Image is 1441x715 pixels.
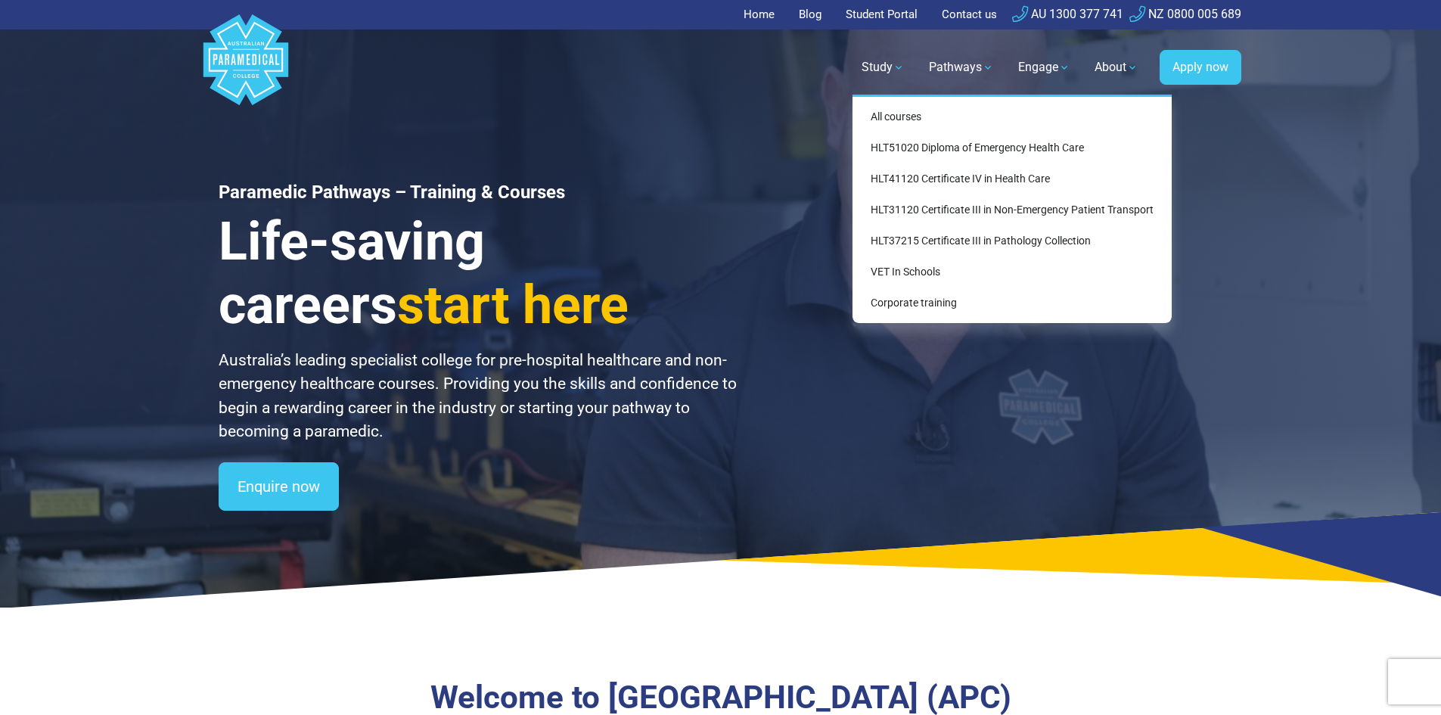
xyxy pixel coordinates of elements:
h1: Paramedic Pathways – Training & Courses [219,182,739,204]
div: Study [852,95,1172,323]
a: AU 1300 377 741 [1012,7,1123,21]
a: All courses [859,103,1166,131]
h3: Life-saving careers [219,210,739,337]
a: About [1085,46,1148,89]
a: HLT37215 Certificate III in Pathology Collection [859,227,1166,255]
a: Australian Paramedical College [200,30,291,106]
a: Enquire now [219,462,339,511]
a: Apply now [1160,50,1241,85]
a: HLT31120 Certificate III in Non-Emergency Patient Transport [859,196,1166,224]
a: Corporate training [859,289,1166,317]
span: start here [397,274,629,336]
a: Pathways [920,46,1003,89]
p: Australia’s leading specialist college for pre-hospital healthcare and non-emergency healthcare c... [219,349,739,444]
a: Engage [1009,46,1079,89]
a: HLT51020 Diploma of Emergency Health Care [859,134,1166,162]
a: HLT41120 Certificate IV in Health Care [859,165,1166,193]
a: Study [852,46,914,89]
a: VET In Schools [859,258,1166,286]
a: NZ 0800 005 689 [1129,7,1241,21]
